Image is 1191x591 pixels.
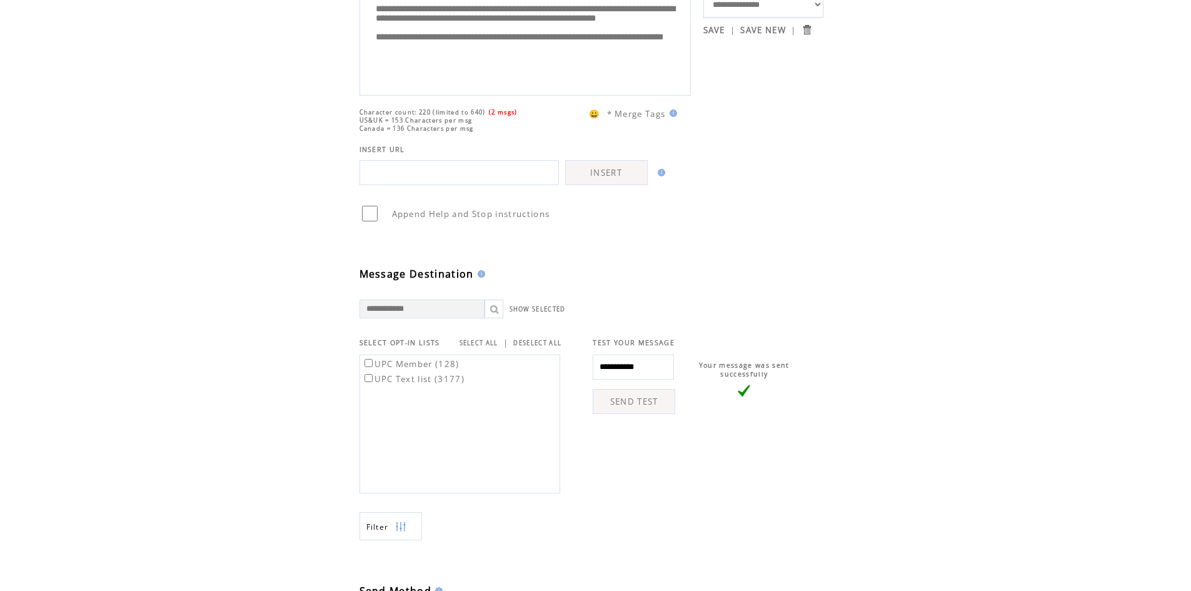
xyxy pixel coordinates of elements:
a: SAVE [703,24,725,36]
img: help.gif [666,109,677,117]
span: US&UK = 153 Characters per msg [359,116,473,124]
img: help.gif [654,169,665,176]
span: | [503,337,508,348]
a: Filter [359,512,422,540]
a: SAVE NEW [740,24,786,36]
img: help.gif [474,270,485,278]
span: Character count: 220 (limited to 640) [359,108,486,116]
img: vLarge.png [738,385,750,397]
a: SEND TEST [593,389,675,414]
span: (2 msgs) [489,108,518,116]
span: Canada = 136 Characters per msg [359,124,474,133]
a: SELECT ALL [460,339,498,347]
span: Append Help and Stop instructions [392,208,550,220]
span: TEST YOUR MESSAGE [593,338,675,347]
a: SHOW SELECTED [510,305,566,313]
a: INSERT [565,160,648,185]
label: UPC Member (128) [362,358,460,370]
span: | [730,24,735,36]
span: INSERT URL [359,145,405,154]
span: Show filters [366,522,389,532]
a: DESELECT ALL [513,339,561,347]
span: * Merge Tags [607,108,666,119]
span: Your message was sent successfully [699,361,790,378]
input: UPC Text list (3177) [364,374,373,382]
input: Submit [801,24,813,36]
span: 😀 [589,108,600,119]
label: UPC Text list (3177) [362,373,465,385]
span: | [791,24,796,36]
img: filters.png [395,513,406,541]
input: UPC Member (128) [364,359,373,367]
span: Message Destination [359,267,474,281]
span: SELECT OPT-IN LISTS [359,338,440,347]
